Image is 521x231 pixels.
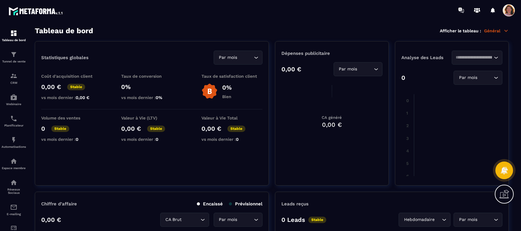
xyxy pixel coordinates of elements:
p: 0,00 € [281,66,301,73]
p: Analyse des Leads [401,55,452,60]
a: automationsautomationsAutomatisations [2,132,26,153]
img: formation [10,30,17,37]
span: Hebdomadaire [403,216,436,223]
span: Par mois [218,54,239,61]
p: Volume des ventes [41,116,102,120]
p: Dépenses publicitaire [281,51,382,56]
tspan: 0 [406,98,409,103]
p: Leads reçus [281,201,309,207]
tspan: 5 [406,161,409,166]
p: E-mailing [2,212,26,216]
tspan: 4 [406,148,409,153]
a: schedulerschedulerPlanificateur [2,110,26,132]
p: Prévisionnel [229,201,262,207]
p: Automatisations [2,145,26,148]
img: logo [9,5,63,16]
img: automations [10,94,17,101]
p: Stable [227,126,245,132]
div: Search for option [160,213,209,227]
tspan: 3 [406,136,409,141]
p: Tunnel de vente [2,60,26,63]
tspan: 6 [406,174,409,179]
p: vs mois dernier : [201,137,262,142]
img: social-network [10,179,17,186]
tspan: 1 [406,111,408,116]
p: 0% [222,84,232,91]
input: Search for option [479,216,492,223]
img: scheduler [10,115,17,122]
a: formationformationCRM [2,68,26,89]
p: vs mois dernier : [41,137,102,142]
p: Stable [51,126,69,132]
p: Espace membre [2,166,26,170]
span: Par mois [338,66,359,73]
p: Valeur à Vie Total [201,116,262,120]
p: Général [484,28,509,34]
span: Par mois [458,216,479,223]
img: formation [10,72,17,80]
p: vs mois dernier : [121,137,182,142]
p: vs mois dernier : [121,95,182,100]
input: Search for option [479,74,492,81]
div: Search for option [399,213,450,227]
a: automationsautomationsEspace membre [2,153,26,174]
tspan: 2 [406,123,409,128]
input: Search for option [239,54,252,61]
p: 0,00 € [121,125,141,132]
h3: Tableau de bord [35,27,93,35]
div: Search for option [454,213,502,227]
p: Taux de conversion [121,74,182,79]
img: automations [10,136,17,144]
a: social-networksocial-networkRéseaux Sociaux [2,174,26,199]
span: 0 [156,137,158,142]
div: Search for option [454,71,502,85]
img: b-badge-o.b3b20ee6.svg [201,83,218,99]
a: emailemailE-mailing [2,199,26,220]
p: 0% [121,83,182,91]
span: 0% [156,95,162,100]
span: 0 [236,137,239,142]
img: email [10,204,17,211]
p: 0 [41,125,45,132]
input: Search for option [456,54,492,61]
p: Valeur à Vie (LTV) [121,116,182,120]
p: Planificateur [2,124,26,127]
span: 0 [76,137,78,142]
input: Search for option [359,66,372,73]
p: vs mois dernier : [41,95,102,100]
p: Coût d'acquisition client [41,74,102,79]
div: Search for option [214,51,262,65]
a: automationsautomationsWebinaire [2,89,26,110]
p: 0 Leads [281,216,305,223]
p: Tableau de bord [2,38,26,42]
p: Stable [147,126,165,132]
p: 0,00 € [201,125,221,132]
p: Taux de satisfaction client [201,74,262,79]
input: Search for option [239,216,252,223]
span: CA Brut [164,216,183,223]
p: Afficher le tableau : [440,28,481,33]
img: automations [10,158,17,165]
p: 0 [401,74,405,81]
span: 0,00 € [76,95,89,100]
p: 0,00 € [41,83,61,91]
p: Chiffre d’affaire [41,201,77,207]
img: formation [10,51,17,58]
p: Webinaire [2,102,26,106]
input: Search for option [436,216,440,223]
p: Encaissé [197,201,223,207]
div: Search for option [334,62,382,76]
div: Search for option [452,51,502,65]
a: formationformationTunnel de vente [2,46,26,68]
input: Search for option [183,216,199,223]
p: Stable [308,217,326,223]
div: Search for option [214,213,262,227]
a: formationformationTableau de bord [2,25,26,46]
p: CRM [2,81,26,84]
p: Réseaux Sociaux [2,188,26,194]
p: 0,00 € [41,216,61,223]
p: Stable [67,84,85,90]
span: Par mois [218,216,239,223]
p: Statistiques globales [41,55,89,60]
p: Bien [222,94,232,99]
